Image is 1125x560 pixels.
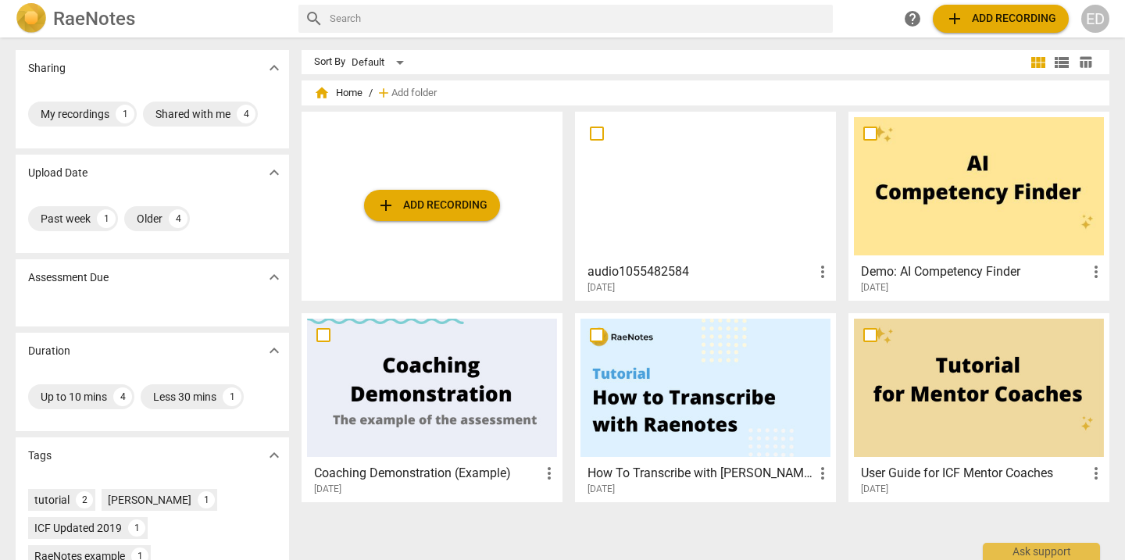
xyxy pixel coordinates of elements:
[945,9,1056,28] span: Add recording
[262,339,286,362] button: Show more
[137,211,162,226] div: Older
[262,56,286,80] button: Show more
[377,196,395,215] span: add
[369,87,373,99] span: /
[97,209,116,228] div: 1
[1087,262,1105,281] span: more_vert
[1027,51,1050,74] button: Tile view
[1078,55,1093,70] span: table_chart
[16,3,47,34] img: Logo
[540,464,559,483] span: more_vert
[265,446,284,465] span: expand_more
[352,50,409,75] div: Default
[28,343,70,359] p: Duration
[903,9,922,28] span: help
[364,190,500,221] button: Upload
[34,492,70,508] div: tutorial
[262,444,286,467] button: Show more
[28,448,52,464] p: Tags
[933,5,1069,33] button: Upload
[41,389,107,405] div: Up to 10 mins
[587,262,813,281] h3: audio1055482584
[898,5,927,33] a: Help
[28,60,66,77] p: Sharing
[113,387,132,406] div: 4
[108,492,191,508] div: [PERSON_NAME]
[580,319,830,495] a: How To Transcribe with [PERSON_NAME][DATE]
[983,543,1100,560] div: Ask support
[34,520,122,536] div: ICF Updated 2019
[155,106,230,122] div: Shared with me
[262,266,286,289] button: Show more
[377,196,487,215] span: Add recording
[153,389,216,405] div: Less 30 mins
[314,464,540,483] h3: Coaching Demonstration (Example)
[580,117,830,294] a: audio1055482584[DATE]
[307,319,557,495] a: Coaching Demonstration (Example)[DATE]
[53,8,135,30] h2: RaeNotes
[265,268,284,287] span: expand_more
[1050,51,1073,74] button: List view
[314,483,341,496] span: [DATE]
[587,464,813,483] h3: How To Transcribe with RaeNotes
[128,519,145,537] div: 1
[330,6,827,31] input: Search
[861,483,888,496] span: [DATE]
[861,464,1087,483] h3: User Guide for ICF Mentor Coaches
[861,281,888,294] span: [DATE]
[945,9,964,28] span: add
[314,85,362,101] span: Home
[41,106,109,122] div: My recordings
[28,165,87,181] p: Upload Date
[1052,53,1071,72] span: view_list
[198,491,215,508] div: 1
[587,483,615,496] span: [DATE]
[587,281,615,294] span: [DATE]
[305,9,323,28] span: search
[116,105,134,123] div: 1
[861,262,1087,281] h3: Demo: AI Competency Finder
[41,211,91,226] div: Past week
[813,464,832,483] span: more_vert
[265,341,284,360] span: expand_more
[265,163,284,182] span: expand_more
[1029,53,1048,72] span: view_module
[314,85,330,101] span: home
[262,161,286,184] button: Show more
[223,387,241,406] div: 1
[314,56,345,68] div: Sort By
[265,59,284,77] span: expand_more
[237,105,255,123] div: 4
[391,87,437,99] span: Add folder
[16,3,286,34] a: LogoRaeNotes
[76,491,93,508] div: 2
[28,269,109,286] p: Assessment Due
[169,209,187,228] div: 4
[1087,464,1105,483] span: more_vert
[854,117,1104,294] a: Demo: AI Competency Finder[DATE]
[1073,51,1097,74] button: Table view
[854,319,1104,495] a: User Guide for ICF Mentor Coaches[DATE]
[1081,5,1109,33] button: ED
[813,262,832,281] span: more_vert
[376,85,391,101] span: add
